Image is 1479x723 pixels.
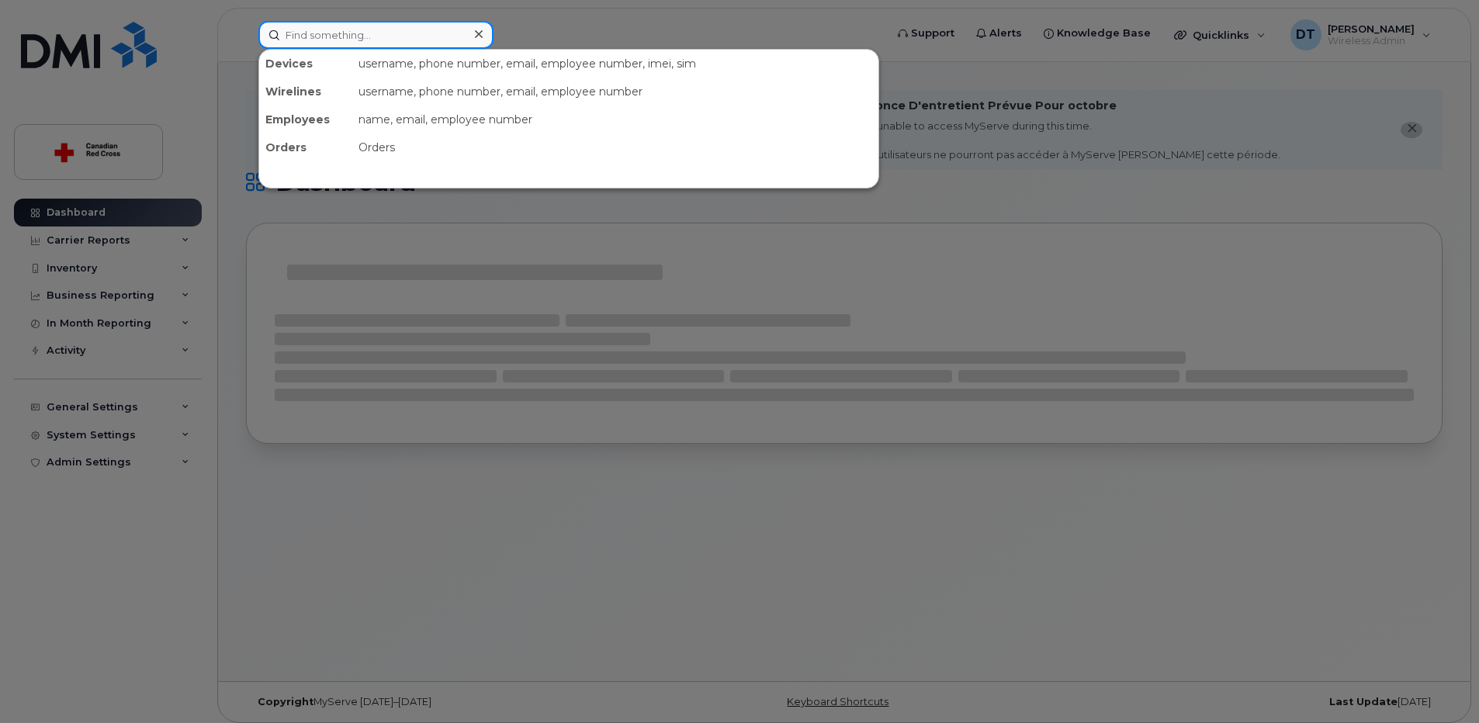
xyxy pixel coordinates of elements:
div: Employees [259,106,352,133]
div: username, phone number, email, employee number, imei, sim [352,50,878,78]
div: Orders [352,133,878,161]
div: username, phone number, email, employee number [352,78,878,106]
div: Wirelines [259,78,352,106]
div: name, email, employee number [352,106,878,133]
div: Devices [259,50,352,78]
div: Orders [259,133,352,161]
